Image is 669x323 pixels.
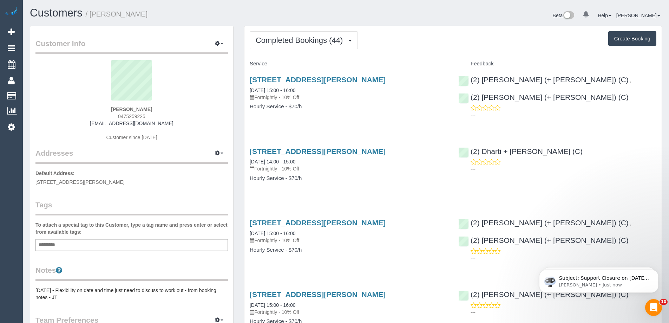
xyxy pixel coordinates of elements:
a: [PERSON_NAME] [616,13,660,18]
button: Create Booking [608,31,656,46]
legend: Notes [35,265,228,281]
a: [STREET_ADDRESS][PERSON_NAME] [250,147,386,155]
p: --- [471,111,656,118]
small: / [PERSON_NAME] [86,10,148,18]
a: (2) [PERSON_NAME] (+ [PERSON_NAME]) (C) [458,93,629,101]
a: (2) [PERSON_NAME] (+ [PERSON_NAME]) (C) [458,219,629,227]
h4: Hourly Service - $70/h [250,104,448,110]
p: --- [471,254,656,261]
h4: Service [250,61,448,67]
p: Fortnightly - 10% Off [250,94,448,101]
img: New interface [563,11,574,20]
legend: Customer Info [35,38,228,54]
a: Help [598,13,611,18]
p: Fortnightly - 10% Off [250,309,448,316]
p: --- [471,166,656,173]
span: , [630,221,631,226]
a: [DATE] 15:00 - 16:00 [250,302,295,308]
span: 10 [660,299,668,305]
p: --- [471,309,656,316]
a: [EMAIL_ADDRESS][DOMAIN_NAME] [90,121,173,126]
span: 0475259225 [118,114,145,119]
h4: Feedback [458,61,656,67]
a: (2) Dharti + [PERSON_NAME] (C) [458,147,583,155]
h4: Hourly Service - $70/h [250,247,448,253]
button: Completed Bookings (44) [250,31,358,49]
a: [STREET_ADDRESS][PERSON_NAME] [250,76,386,84]
label: Default Address: [35,170,75,177]
pre: [DATE] - Flexibility on date and time just need to discuss to work out - from booking notes - JT [35,287,228,301]
a: [STREET_ADDRESS][PERSON_NAME] [250,290,386,298]
a: (2) [PERSON_NAME] (+ [PERSON_NAME]) (C) [458,76,629,84]
span: [STREET_ADDRESS][PERSON_NAME] [35,179,125,185]
iframe: Intercom live chat [645,299,662,316]
img: Automaid Logo [4,7,18,17]
span: , [630,78,631,83]
span: Completed Bookings (44) [256,36,346,45]
strong: [PERSON_NAME] [111,106,152,112]
a: Beta [553,13,575,18]
iframe: Intercom notifications message [529,255,669,304]
p: Fortnightly - 10% Off [250,165,448,172]
a: [DATE] 14:00 - 15:00 [250,159,295,164]
a: Customers [30,7,83,19]
label: To attach a special tag to this Customer, type a tag name and press enter or select from availabl... [35,221,228,235]
a: [DATE] 15:00 - 16:00 [250,231,295,236]
legend: Tags [35,200,228,215]
h4: Hourly Service - $70/h [250,175,448,181]
a: (2) [PERSON_NAME] (+ [PERSON_NAME]) (C) [458,236,629,244]
a: [DATE] 15:00 - 16:00 [250,88,295,93]
span: Customer since [DATE] [106,135,157,140]
p: Fortnightly - 10% Off [250,237,448,244]
a: [STREET_ADDRESS][PERSON_NAME] [250,219,386,227]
